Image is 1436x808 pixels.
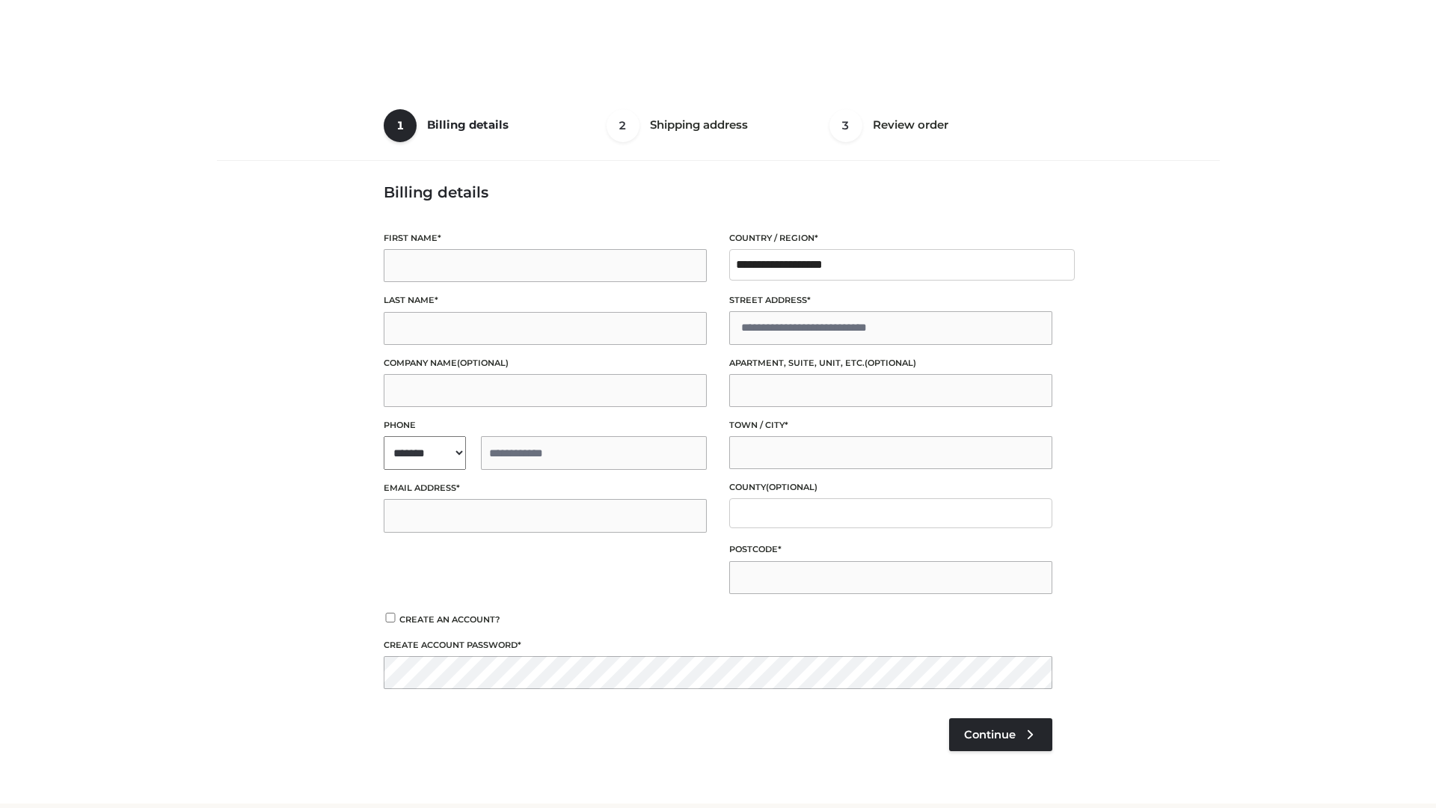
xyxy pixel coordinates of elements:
label: Street address [729,293,1052,307]
span: Create an account? [399,614,500,625]
label: Email address [384,481,707,495]
span: (optional) [766,482,817,492]
label: Create account password [384,638,1052,652]
span: Shipping address [650,117,748,132]
span: Billing details [427,117,509,132]
label: Company name [384,356,707,370]
h3: Billing details [384,183,1052,201]
a: Continue [949,718,1052,751]
label: First name [384,231,707,245]
label: Phone [384,418,707,432]
label: Apartment, suite, unit, etc. [729,356,1052,370]
span: Review order [873,117,948,132]
span: 3 [829,109,862,142]
input: Create an account? [384,613,397,622]
span: Continue [964,728,1016,741]
span: (optional) [865,358,916,368]
label: Last name [384,293,707,307]
label: Country / Region [729,231,1052,245]
span: 1 [384,109,417,142]
span: 2 [607,109,639,142]
label: County [729,480,1052,495]
span: (optional) [457,358,509,368]
label: Town / City [729,418,1052,432]
label: Postcode [729,542,1052,557]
